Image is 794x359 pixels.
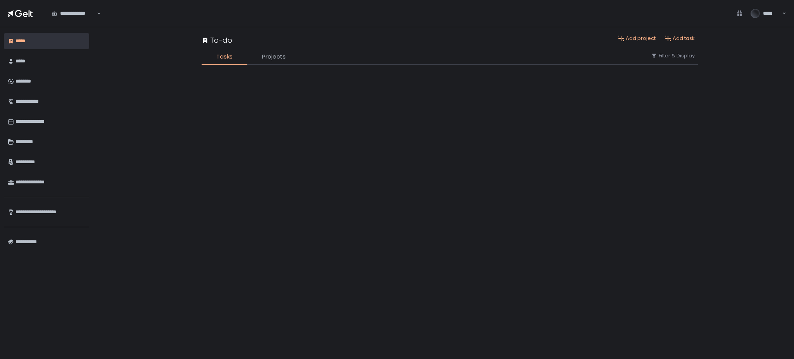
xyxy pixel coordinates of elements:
[665,35,695,42] button: Add task
[202,35,232,45] div: To-do
[47,5,101,21] div: Search for option
[262,52,286,61] span: Projects
[651,52,695,59] button: Filter & Display
[618,35,656,42] button: Add project
[216,52,233,61] span: Tasks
